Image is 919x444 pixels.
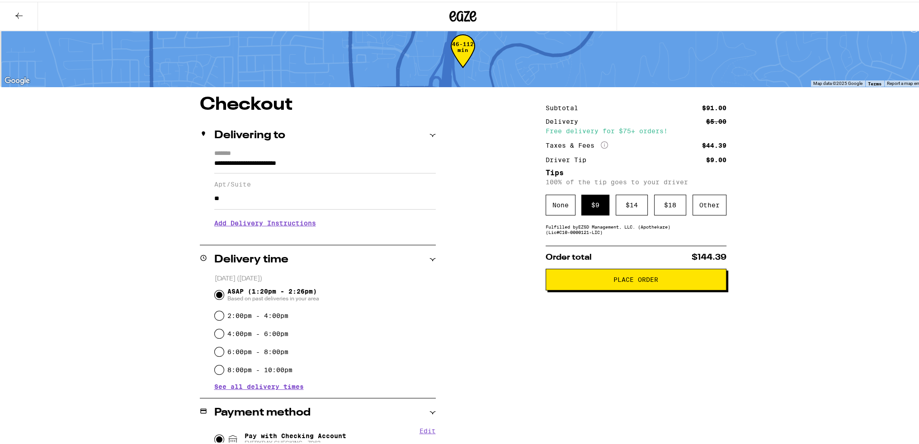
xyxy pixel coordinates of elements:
[706,117,726,123] div: $5.00
[214,232,436,239] p: We'll contact you at when we arrive
[200,94,436,112] h1: Checkout
[654,193,686,214] div: $ 18
[214,179,436,186] label: Apt/Suite
[546,222,726,233] div: Fulfilled by EZSD Management, LLC. (Apothekare) (Lic# C10-0000121-LIC )
[546,126,726,132] div: Free delivery for $75+ orders!
[214,211,436,232] h3: Add Delivery Instructions
[546,140,608,148] div: Taxes & Fees
[214,128,285,139] h2: Delivering to
[227,346,288,354] label: 6:00pm - 8:00pm
[706,155,726,161] div: $9.00
[692,252,726,260] span: $144.39
[227,328,288,336] label: 4:00pm - 6:00pm
[702,103,726,109] div: $91.00
[813,79,862,84] span: Map data ©2025 Google
[546,252,592,260] span: Order total
[2,73,32,85] a: Open this area in Google Maps (opens a new window)
[214,382,304,388] button: See all delivery times
[546,177,726,184] p: 100% of the tip goes to your driver
[227,286,319,300] span: ASAP (1:20pm - 2:26pm)
[214,252,288,263] h2: Delivery time
[546,155,593,161] div: Driver Tip
[227,310,288,318] label: 2:00pm - 4:00pm
[546,103,584,109] div: Subtotal
[419,425,436,433] button: Edit
[2,73,32,85] img: Google
[546,117,584,123] div: Delivery
[546,168,726,175] h5: Tips
[616,193,648,214] div: $ 14
[581,193,609,214] div: $ 9
[227,293,319,300] span: Based on past deliveries in your area
[693,193,726,214] div: Other
[868,79,881,84] a: Terms
[227,365,292,372] label: 8:00pm - 10:00pm
[215,273,436,281] p: [DATE] ([DATE])
[546,193,575,214] div: None
[613,275,658,281] span: Place Order
[214,406,311,416] h2: Payment method
[451,39,475,73] div: 46-112 min
[702,140,726,147] div: $44.39
[546,267,726,289] button: Place Order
